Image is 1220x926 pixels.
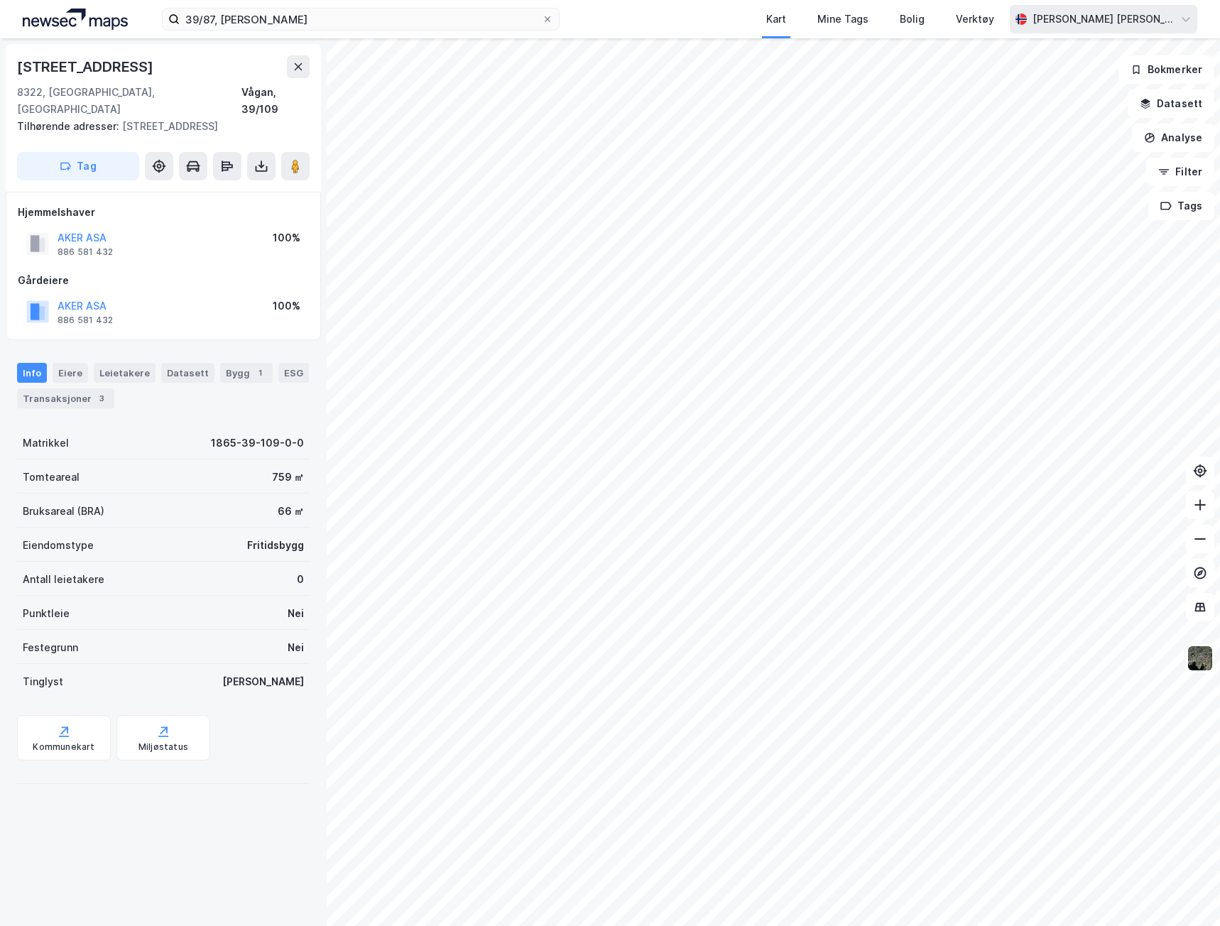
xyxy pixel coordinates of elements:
[161,363,214,383] div: Datasett
[180,9,542,30] input: Søk på adresse, matrikkel, gårdeiere, leietakere eller personer
[278,503,304,520] div: 66 ㎡
[23,537,94,554] div: Eiendomstype
[17,55,156,78] div: [STREET_ADDRESS]
[18,272,309,289] div: Gårdeiere
[23,435,69,452] div: Matrikkel
[817,11,868,28] div: Mine Tags
[17,363,47,383] div: Info
[23,571,104,588] div: Antall leietakere
[17,120,122,132] span: Tilhørende adresser:
[1132,124,1214,152] button: Analyse
[53,363,88,383] div: Eiere
[23,673,63,690] div: Tinglyst
[253,366,267,380] div: 1
[272,469,304,486] div: 759 ㎡
[17,388,114,408] div: Transaksjoner
[23,469,80,486] div: Tomteareal
[766,11,786,28] div: Kart
[33,741,94,753] div: Kommunekart
[297,571,304,588] div: 0
[138,741,188,753] div: Miljøstatus
[247,537,304,554] div: Fritidsbygg
[1033,11,1175,28] div: [PERSON_NAME] [PERSON_NAME]
[17,84,241,118] div: 8322, [GEOGRAPHIC_DATA], [GEOGRAPHIC_DATA]
[23,503,104,520] div: Bruksareal (BRA)
[220,363,273,383] div: Bygg
[273,229,300,246] div: 100%
[23,639,78,656] div: Festegrunn
[1148,192,1214,220] button: Tags
[273,298,300,315] div: 100%
[58,315,113,326] div: 886 581 432
[23,9,128,30] img: logo.a4113a55bc3d86da70a041830d287a7e.svg
[1146,158,1214,186] button: Filter
[222,673,304,690] div: [PERSON_NAME]
[1128,89,1214,118] button: Datasett
[17,118,298,135] div: [STREET_ADDRESS]
[288,605,304,622] div: Nei
[23,605,70,622] div: Punktleie
[956,11,994,28] div: Verktøy
[1149,858,1220,926] div: Kontrollprogram for chat
[278,363,309,383] div: ESG
[58,246,113,258] div: 886 581 432
[211,435,304,452] div: 1865-39-109-0-0
[94,363,156,383] div: Leietakere
[94,391,109,405] div: 3
[1187,645,1214,672] img: 9k=
[241,84,310,118] div: Vågan, 39/109
[288,639,304,656] div: Nei
[18,204,309,221] div: Hjemmelshaver
[900,11,925,28] div: Bolig
[1118,55,1214,84] button: Bokmerker
[17,152,139,180] button: Tag
[1149,858,1220,926] iframe: Chat Widget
